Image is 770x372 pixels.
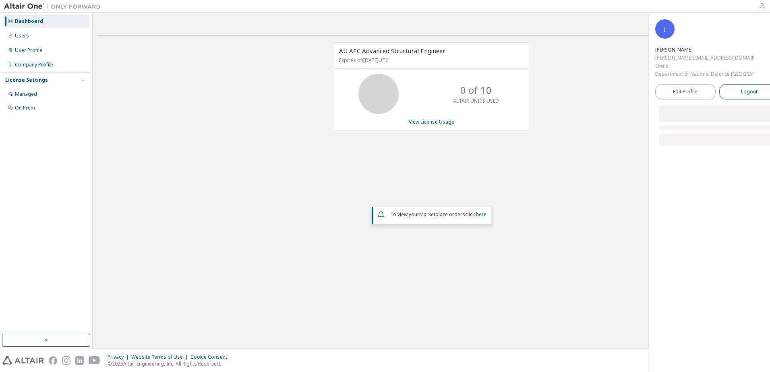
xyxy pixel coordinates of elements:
div: Company Profile [15,62,53,68]
img: youtube.svg [89,356,100,365]
p: Expires on [DATE] UTC [339,57,522,64]
a: Edit Profile [655,84,716,99]
div: Owner [655,62,754,70]
div: User Profile [15,47,42,54]
p: 0 of 10 [460,83,492,97]
div: Users [15,33,29,39]
div: Privacy [108,354,131,360]
span: To view your click [390,211,486,218]
img: linkedin.svg [75,356,84,365]
a: View License Usage [409,118,454,125]
div: Dashboard [15,18,43,25]
p: © 2025 Altair Engineering, Inc. All Rights Reserved. [108,360,232,367]
div: jason grant [655,46,754,54]
span: j [664,26,666,33]
div: Cookie Consent [190,354,232,360]
div: On Prem [15,105,35,111]
p: ALTAIR UNITS USED [453,97,499,104]
a: here [476,211,486,218]
img: instagram.svg [62,356,70,365]
div: [PERSON_NAME][EMAIL_ADDRESS][DOMAIN_NAME] [655,54,754,62]
img: facebook.svg [49,356,57,365]
div: Website Terms of Use [131,354,190,360]
img: altair_logo.svg [2,356,44,365]
div: License Settings [5,77,48,83]
img: Altair One [4,2,105,10]
em: Marketplace orders [419,211,465,218]
span: Logout [741,88,758,96]
div: Department of National Defence [GEOGRAPHIC_DATA] [655,70,754,78]
div: Managed [15,91,37,97]
span: Edit Profile [673,89,698,95]
span: AU AEC Advanced Structural Engineer [339,47,445,55]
